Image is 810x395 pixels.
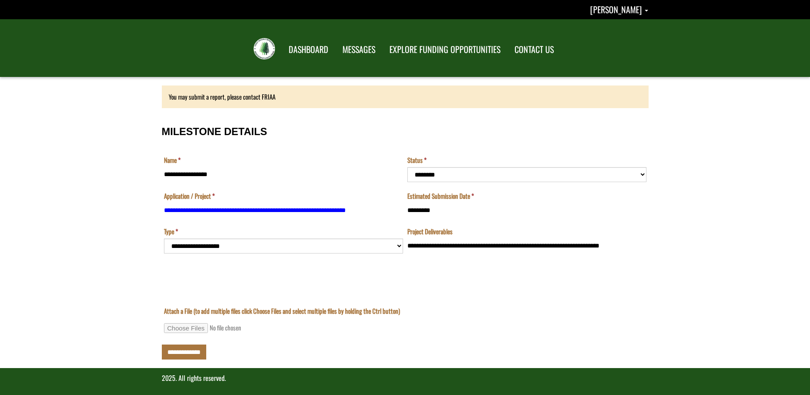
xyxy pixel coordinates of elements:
a: DASHBOARD [282,39,335,60]
h3: MILESTONE DETAILS [162,126,649,137]
img: FRIAA Submissions Portal [254,38,275,59]
nav: Main Navigation [281,36,560,60]
span: . All rights reserved. [175,373,226,383]
a: EXPLORE FUNDING OPPORTUNITIES [383,39,507,60]
input: Name [164,167,403,182]
a: MESSAGES [336,39,382,60]
span: [PERSON_NAME] [590,3,642,16]
textarea: Project Deliverables [407,239,646,280]
fieldset: MILESTONE DETAILS [162,117,649,289]
label: Estimated Submission Date [407,192,474,200]
label: Name [164,156,181,165]
input: Application / Project is a required field. [164,203,403,218]
label: Type [164,227,178,236]
label: Application / Project [164,192,215,200]
label: Status [407,156,427,165]
a: CONTACT US [508,39,560,60]
a: Kevin McKeown [590,3,648,16]
p: 2025 [162,373,649,383]
label: Attach a File (to add multiple files click Choose Files and select multiple files by holding the ... [164,307,400,315]
div: You may submit a report, please contact FRIAA [162,85,649,108]
div: Milestone Details [162,117,649,360]
input: Attach a File (to add multiple files click Choose Files and select multiple files by holding the ... [164,323,280,333]
label: Project Deliverables [407,227,453,236]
